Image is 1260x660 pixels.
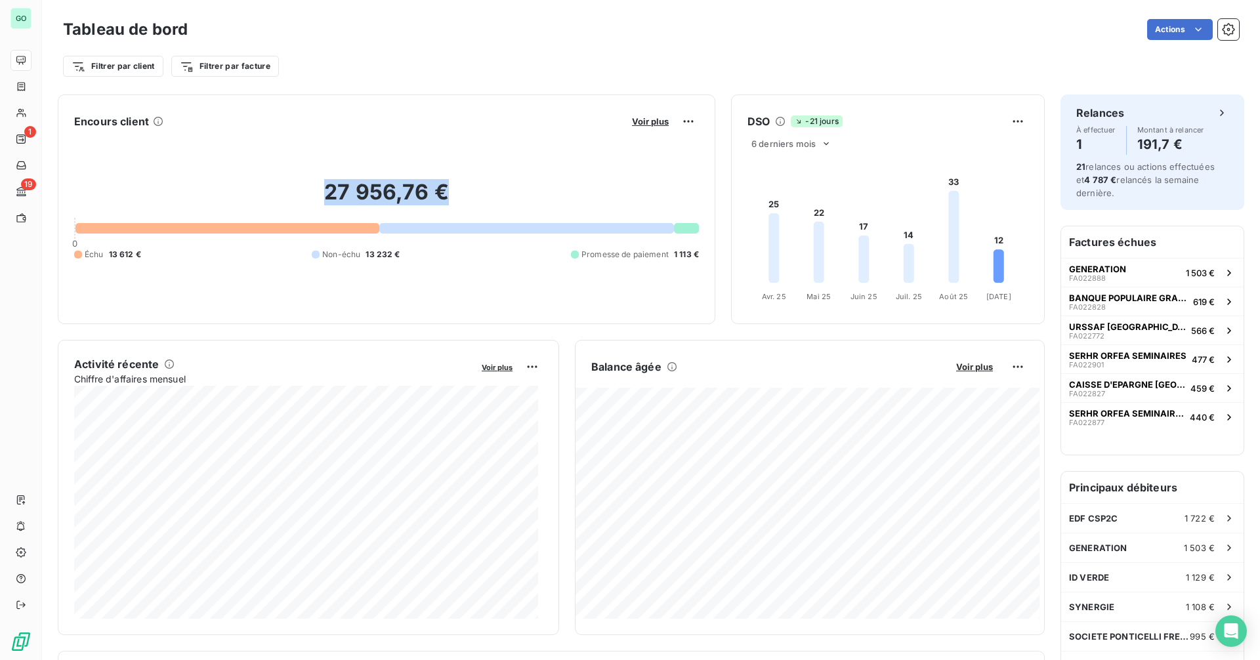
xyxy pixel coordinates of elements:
[1215,615,1247,647] div: Open Intercom Messenger
[1069,631,1190,642] span: SOCIETE PONTICELLI FRERES
[1193,297,1215,307] span: 619 €
[1069,361,1104,369] span: FA022901
[482,363,513,372] span: Voir plus
[322,249,360,260] span: Non-échu
[72,238,77,249] span: 0
[1069,293,1188,303] span: BANQUE POPULAIRE GRAND OUEST
[1069,513,1118,524] span: EDF CSP2C
[63,56,163,77] button: Filtrer par client
[1137,126,1204,134] span: Montant à relancer
[1076,161,1085,172] span: 21
[1069,321,1186,332] span: URSSAF [GEOGRAPHIC_DATA]
[1191,325,1215,336] span: 566 €
[1069,332,1104,340] span: FA022772
[1061,402,1244,431] button: SERHR ORFEA SEMINAIRESFA022877440 €
[1069,274,1106,282] span: FA022888
[956,361,993,372] span: Voir plus
[986,292,1011,301] tspan: [DATE]
[1190,383,1215,394] span: 459 €
[1084,175,1116,185] span: 4 787 €
[1069,572,1109,583] span: ID VERDE
[85,249,104,260] span: Échu
[1061,287,1244,316] button: BANQUE POPULAIRE GRAND OUESTFA022828619 €
[1184,543,1215,553] span: 1 503 €
[807,292,831,301] tspan: Mai 25
[1061,316,1244,344] button: URSSAF [GEOGRAPHIC_DATA]FA022772566 €
[1069,602,1114,612] span: SYNERGIE
[74,179,699,218] h2: 27 956,76 €
[1061,226,1244,258] h6: Factures échues
[791,115,842,127] span: -21 jours
[1190,412,1215,423] span: 440 €
[1147,19,1213,40] button: Actions
[1192,354,1215,365] span: 477 €
[10,8,31,29] div: GO
[1069,408,1185,419] span: SERHR ORFEA SEMINAIRES
[1061,258,1244,287] button: GENERATIONFA0228881 503 €
[1061,373,1244,402] button: CAISSE D'EPARGNE [GEOGRAPHIC_DATA] PAYS DEFA022827459 €
[1190,631,1215,642] span: 995 €
[1069,543,1127,553] span: GENERATION
[1186,268,1215,278] span: 1 503 €
[1186,602,1215,612] span: 1 108 €
[24,126,36,138] span: 1
[747,113,770,129] h6: DSO
[1069,379,1185,390] span: CAISSE D'EPARGNE [GEOGRAPHIC_DATA] PAYS DE
[478,361,516,373] button: Voir plus
[896,292,922,301] tspan: Juil. 25
[74,113,149,129] h6: Encours client
[1076,126,1116,134] span: À effectuer
[63,18,188,41] h3: Tableau de bord
[632,116,669,127] span: Voir plus
[1069,264,1126,274] span: GENERATION
[1076,161,1215,198] span: relances ou actions effectuées et relancés la semaine dernière.
[1076,105,1124,121] h6: Relances
[366,249,400,260] span: 13 232 €
[21,178,36,190] span: 19
[1069,350,1186,361] span: SERHR ORFEA SEMINAIRES
[1061,472,1244,503] h6: Principaux débiteurs
[674,249,699,260] span: 1 113 €
[952,361,997,373] button: Voir plus
[751,138,816,149] span: 6 derniers mois
[850,292,877,301] tspan: Juin 25
[1069,419,1104,426] span: FA022877
[1076,134,1116,155] h4: 1
[591,359,661,375] h6: Balance âgée
[109,249,141,260] span: 13 612 €
[1069,303,1106,311] span: FA022828
[581,249,669,260] span: Promesse de paiement
[10,631,31,652] img: Logo LeanPay
[1137,134,1204,155] h4: 191,7 €
[74,372,472,386] span: Chiffre d'affaires mensuel
[74,356,159,372] h6: Activité récente
[1069,390,1105,398] span: FA022827
[171,56,279,77] button: Filtrer par facture
[939,292,968,301] tspan: Août 25
[1061,344,1244,373] button: SERHR ORFEA SEMINAIRESFA022901477 €
[1186,572,1215,583] span: 1 129 €
[762,292,786,301] tspan: Avr. 25
[1185,513,1215,524] span: 1 722 €
[628,115,673,127] button: Voir plus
